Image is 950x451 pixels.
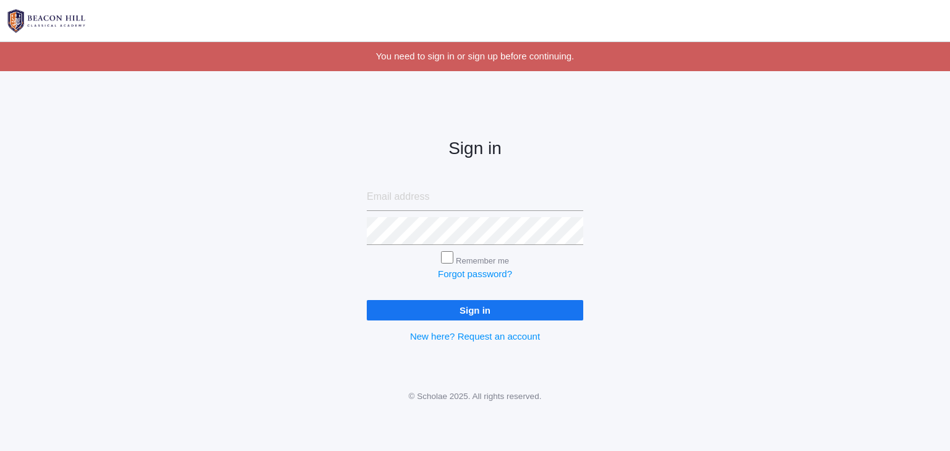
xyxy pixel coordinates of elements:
input: Email address [367,183,583,211]
input: Sign in [367,300,583,320]
a: New here? Request an account [410,331,540,341]
a: Forgot password? [438,268,512,279]
h2: Sign in [367,139,583,158]
label: Remember me [456,256,509,265]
